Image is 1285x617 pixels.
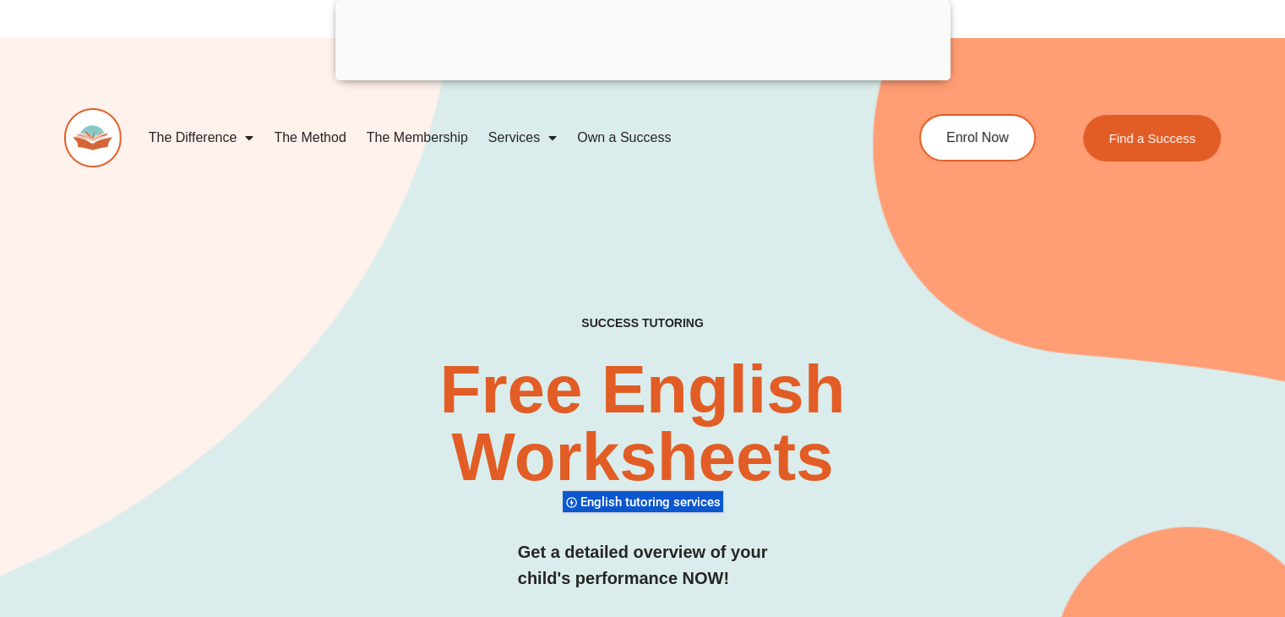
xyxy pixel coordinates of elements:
[919,114,1036,161] a: Enrol Now
[1108,132,1195,145] span: Find a Success
[471,316,814,330] h4: SUCCESS TUTORING​
[1004,427,1285,617] iframe: Chat Widget
[139,118,264,157] a: The Difference
[580,494,726,510] span: English tutoring services
[946,131,1009,145] span: Enrol Now
[518,539,768,592] h3: Get a detailed overview of your child's performance NOW!
[139,118,853,157] nav: Menu
[261,356,1024,491] h2: Free English Worksheets​
[1083,115,1221,161] a: Find a Success
[264,118,356,157] a: The Method
[357,118,478,157] a: The Membership
[478,118,567,157] a: Services
[563,490,723,513] div: English tutoring services
[567,118,681,157] a: Own a Success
